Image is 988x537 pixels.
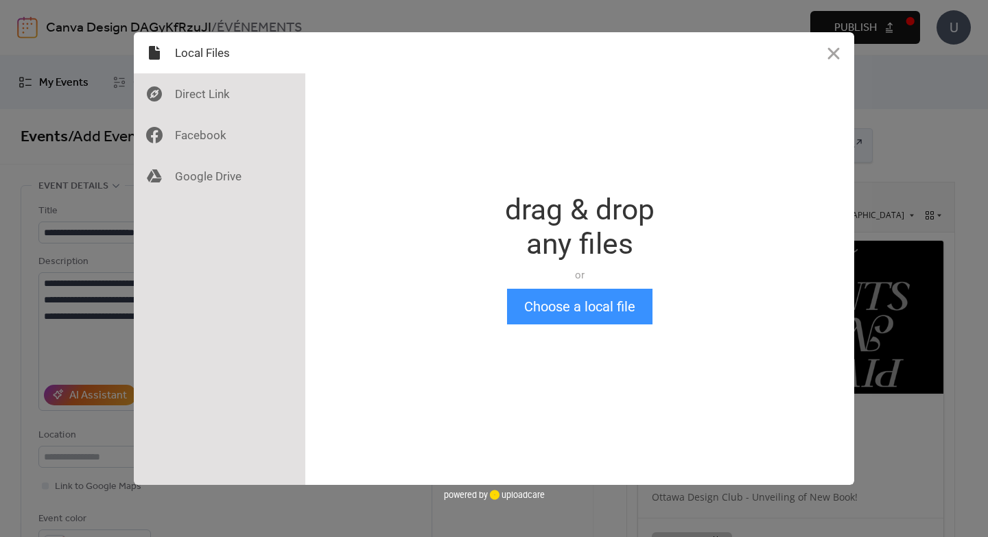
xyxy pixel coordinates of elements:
div: Google Drive [134,156,305,197]
div: or [505,268,655,282]
div: Facebook [134,115,305,156]
div: Direct Link [134,73,305,115]
div: Local Files [134,32,305,73]
button: Choose a local file [507,289,652,324]
a: uploadcare [488,490,545,500]
div: powered by [444,485,545,505]
button: Close [813,32,854,73]
div: drag & drop any files [505,193,655,261]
